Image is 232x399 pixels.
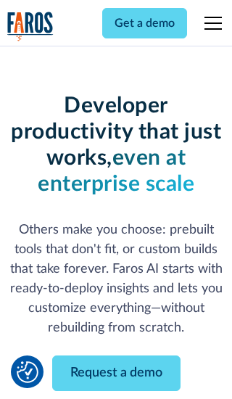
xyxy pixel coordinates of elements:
img: Logo of the analytics and reporting company Faros. [7,12,54,41]
img: Revisit consent button [17,361,38,383]
a: home [7,12,54,41]
button: Cookie Settings [17,361,38,383]
a: Request a demo [52,355,181,391]
strong: even at enterprise scale [38,147,194,195]
p: Others make you choose: prebuilt tools that don't fit, or custom builds that take forever. Faros ... [7,221,225,338]
strong: Developer productivity that just works, [11,95,221,169]
a: Get a demo [102,8,187,38]
div: menu [196,6,225,41]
